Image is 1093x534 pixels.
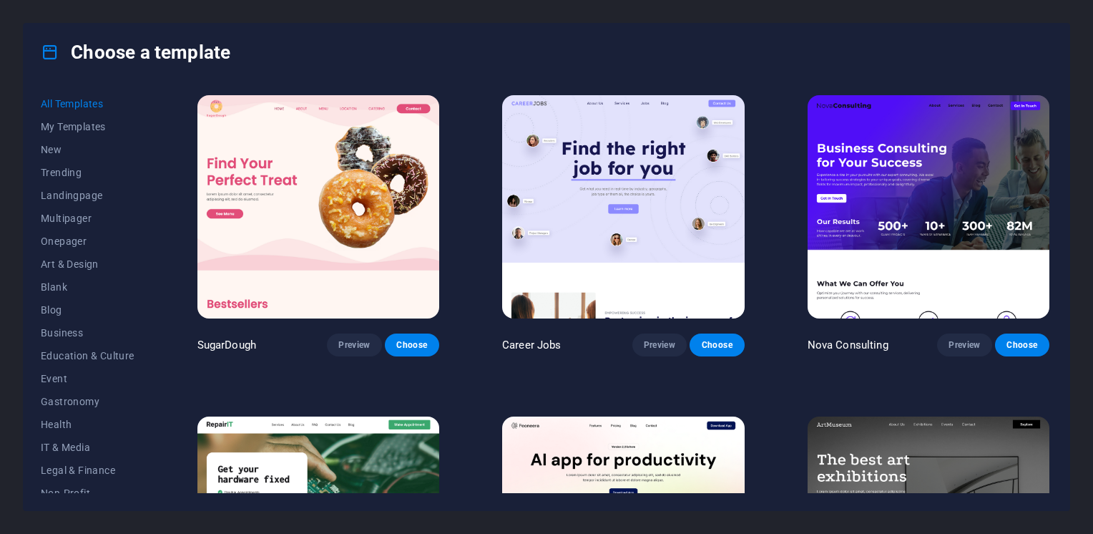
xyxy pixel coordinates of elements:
[41,161,134,184] button: Trending
[808,338,888,352] p: Nova Consulting
[949,339,980,351] span: Preview
[41,92,134,115] button: All Templates
[396,339,428,351] span: Choose
[937,334,991,356] button: Preview
[41,190,134,201] span: Landingpage
[41,167,134,178] span: Trending
[41,344,134,367] button: Education & Culture
[41,138,134,161] button: New
[644,339,675,351] span: Preview
[41,390,134,413] button: Gastronomy
[41,367,134,390] button: Event
[41,482,134,505] button: Non-Profit
[41,98,134,110] span: All Templates
[41,350,134,361] span: Education & Culture
[632,334,687,356] button: Preview
[690,334,744,356] button: Choose
[41,298,134,321] button: Blog
[41,184,134,207] button: Landingpage
[41,327,134,339] span: Business
[41,41,230,64] h4: Choose a template
[327,334,381,356] button: Preview
[41,304,134,316] span: Blog
[41,442,134,453] span: IT & Media
[197,95,439,319] img: SugarDough
[41,230,134,253] button: Onepager
[41,121,134,132] span: My Templates
[41,419,134,430] span: Health
[41,207,134,230] button: Multipager
[1006,339,1038,351] span: Choose
[502,338,562,352] p: Career Jobs
[41,281,134,293] span: Blank
[808,95,1049,319] img: Nova Consulting
[41,115,134,138] button: My Templates
[41,144,134,155] span: New
[995,334,1049,356] button: Choose
[41,253,134,276] button: Art & Design
[41,465,134,476] span: Legal & Finance
[41,236,134,247] span: Onepager
[41,459,134,482] button: Legal & Finance
[41,258,134,270] span: Art & Design
[41,436,134,459] button: IT & Media
[701,339,732,351] span: Choose
[41,276,134,298] button: Blank
[502,95,744,319] img: Career Jobs
[41,213,134,224] span: Multipager
[41,321,134,344] button: Business
[197,338,256,352] p: SugarDough
[41,373,134,384] span: Event
[41,396,134,407] span: Gastronomy
[385,334,439,356] button: Choose
[41,487,134,499] span: Non-Profit
[41,413,134,436] button: Health
[338,339,370,351] span: Preview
